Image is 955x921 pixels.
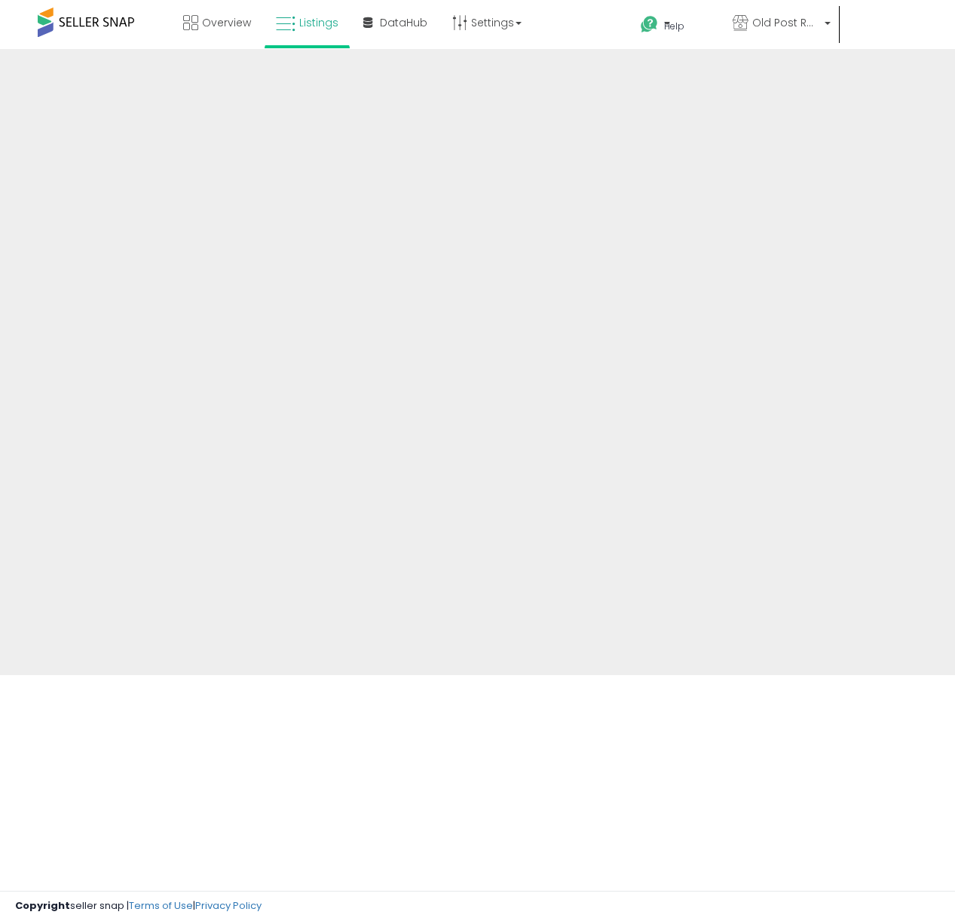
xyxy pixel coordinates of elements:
span: Old Post Road LLC [752,15,820,30]
span: Overview [202,15,251,30]
span: DataHub [380,15,427,30]
span: Listings [299,15,338,30]
i: Get Help [640,15,659,34]
a: Help [629,4,719,49]
span: Help [664,20,684,32]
